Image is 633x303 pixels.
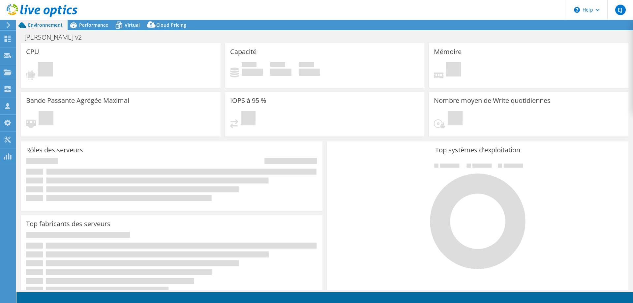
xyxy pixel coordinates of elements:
[241,111,256,127] span: En attente
[28,22,63,28] span: Environnement
[299,69,320,76] h4: 0 Gio
[299,62,314,69] span: Total
[615,5,626,15] span: EJ
[39,111,53,127] span: En attente
[26,48,39,55] h3: CPU
[38,62,53,78] span: En attente
[446,62,461,78] span: En attente
[434,97,551,104] h3: Nombre moyen de Write quotidiennes
[26,220,110,227] h3: Top fabricants des serveurs
[270,69,291,76] h4: 0 Gio
[21,34,92,41] h1: [PERSON_NAME] v2
[332,146,623,154] h3: Top systèmes d'exploitation
[156,22,186,28] span: Cloud Pricing
[26,146,83,154] h3: Rôles des serveurs
[125,22,140,28] span: Virtual
[242,62,256,69] span: Utilisé
[79,22,108,28] span: Performance
[434,48,462,55] h3: Mémoire
[26,97,129,104] h3: Bande Passante Agrégée Maximal
[270,62,285,69] span: Espace libre
[448,111,463,127] span: En attente
[242,69,263,76] h4: 0 Gio
[230,48,256,55] h3: Capacité
[230,97,266,104] h3: IOPS à 95 %
[574,7,580,13] svg: \n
